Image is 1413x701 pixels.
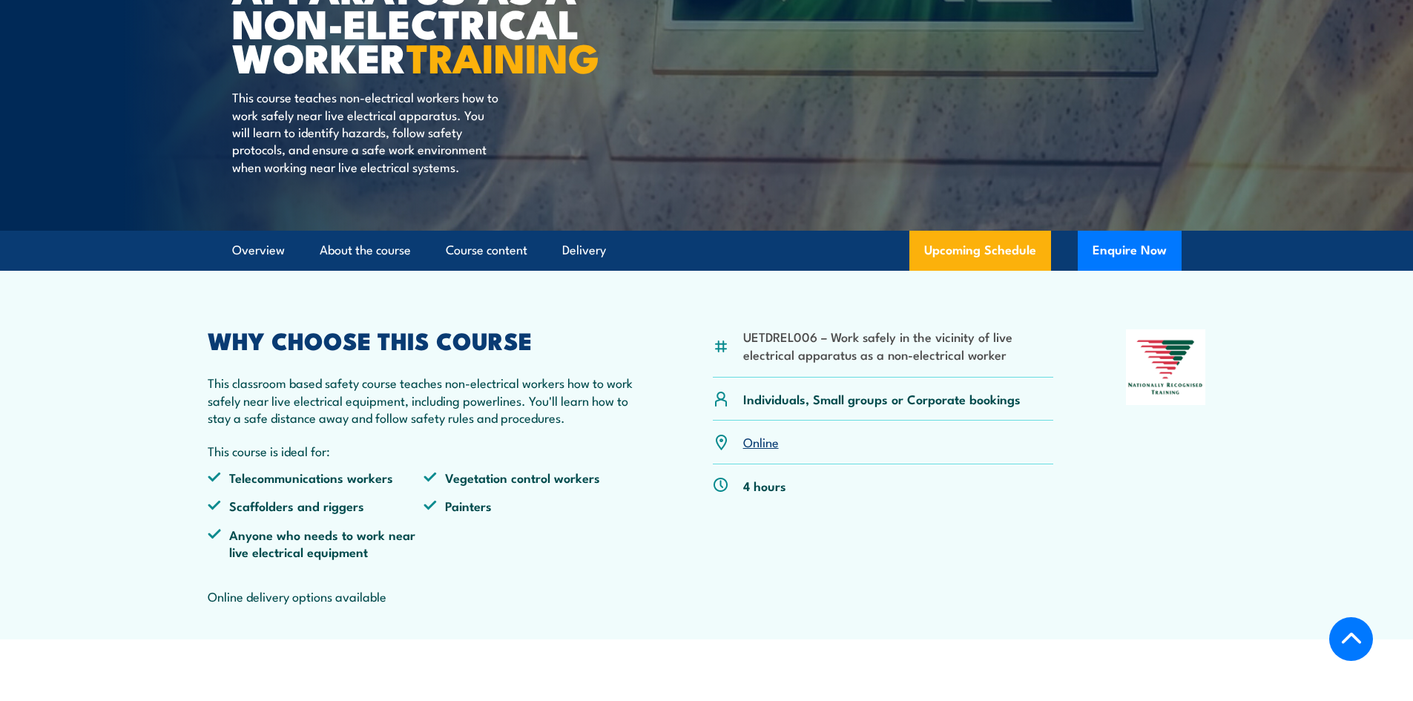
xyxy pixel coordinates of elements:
li: UETDREL006 – Work safely in the vicinity of live electrical apparatus as a non-electrical worker [743,328,1054,363]
strong: TRAINING [406,25,599,87]
li: Scaffolders and riggers [208,497,424,514]
a: Online [743,432,779,450]
a: Overview [232,231,285,270]
li: Vegetation control workers [424,469,640,486]
p: This course teaches non-electrical workers how to work safely near live electrical apparatus. You... [232,88,503,175]
button: Enquire Now [1078,231,1182,271]
a: Course content [446,231,527,270]
p: This course is ideal for: [208,442,641,459]
li: Painters [424,497,640,514]
p: Online delivery options available [208,588,641,605]
a: About the course [320,231,411,270]
li: Anyone who needs to work near live electrical equipment [208,526,424,561]
a: Upcoming Schedule [909,231,1051,271]
a: Delivery [562,231,606,270]
h2: WHY CHOOSE THIS COURSE [208,329,641,350]
li: Telecommunications workers [208,469,424,486]
p: Individuals, Small groups or Corporate bookings [743,390,1021,407]
p: This classroom based safety course teaches non-electrical workers how to work safely near live el... [208,374,641,426]
img: Nationally Recognised Training logo. [1126,329,1206,405]
p: 4 hours [743,477,786,494]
